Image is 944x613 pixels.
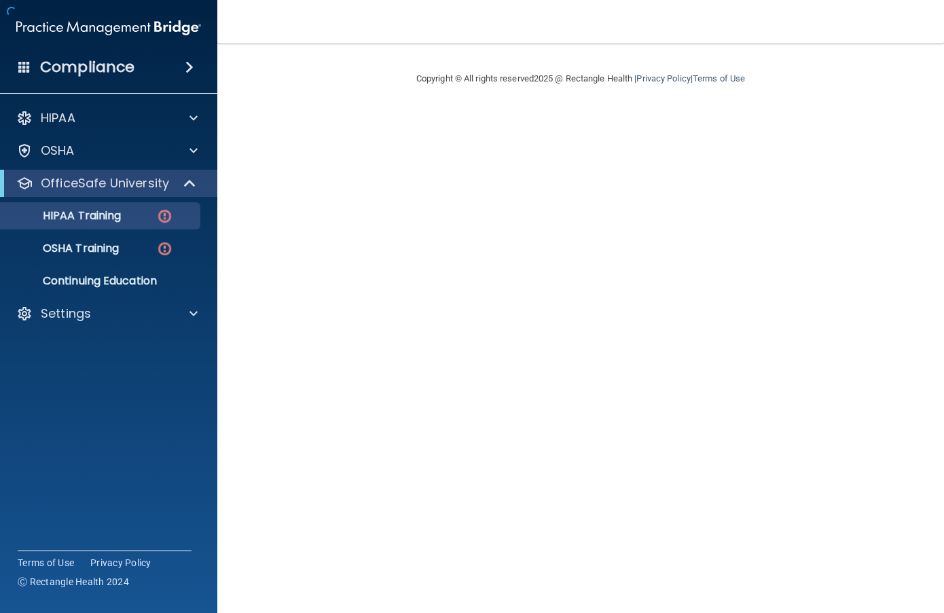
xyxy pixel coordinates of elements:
[156,208,173,225] img: danger-circle.6113f641.png
[333,57,829,100] div: Copyright © All rights reserved 2025 @ Rectangle Health | |
[16,143,198,159] a: OSHA
[16,175,197,191] a: OfficeSafe University
[9,274,194,288] p: Continuing Education
[16,305,198,322] a: Settings
[18,556,74,570] a: Terms of Use
[18,575,129,589] span: Ⓒ Rectangle Health 2024
[41,175,169,191] p: OfficeSafe University
[9,242,119,255] p: OSHA Training
[41,110,75,126] p: HIPAA
[16,110,198,126] a: HIPAA
[693,73,745,83] a: Terms of Use
[90,556,151,570] a: Privacy Policy
[41,305,91,322] p: Settings
[40,58,134,77] h4: Compliance
[41,143,75,159] p: OSHA
[16,14,201,41] img: PMB logo
[636,73,690,83] a: Privacy Policy
[156,240,173,257] img: danger-circle.6113f641.png
[9,209,121,223] p: HIPAA Training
